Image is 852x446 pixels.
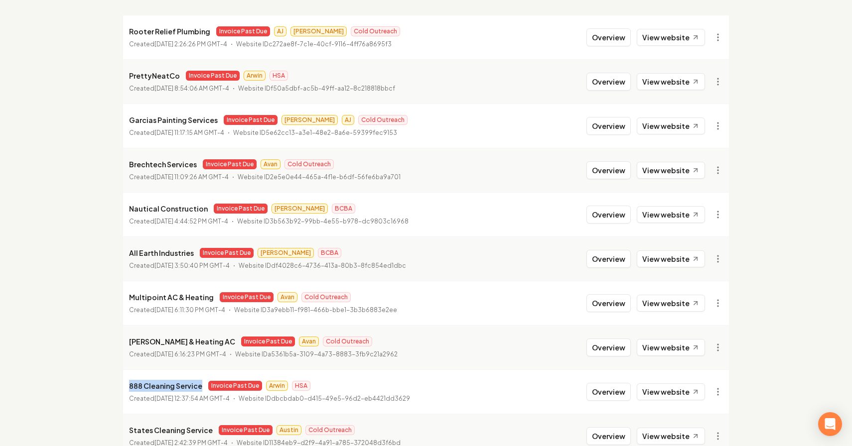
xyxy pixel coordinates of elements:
[284,159,334,169] span: Cold Outreach
[278,292,297,302] span: Avan
[129,217,228,226] p: Created
[637,206,705,223] a: View website
[129,247,194,259] p: All Earth Industries
[129,380,202,392] p: 888 Cleaning Service
[586,427,631,445] button: Overview
[323,336,372,346] span: Cold Outreach
[299,336,319,346] span: Avan
[586,73,631,91] button: Overview
[637,250,705,267] a: View website
[586,206,631,223] button: Overview
[332,204,355,214] span: BCBA
[818,412,842,436] div: Open Intercom Messenger
[234,305,397,315] p: Website ID 3a9ebb11-f981-466b-bbe1-3b3b6883e2ee
[233,128,397,138] p: Website ID 5e62cc13-a3e1-48e2-8a6e-59399fec9153
[239,394,410,404] p: Website ID dbcbdab0-d415-49e5-96d2-eb4421dd3629
[270,71,288,81] span: HSA
[203,159,257,169] span: Invoice Past Due
[129,70,180,82] p: PrettyNeatCo
[586,338,631,356] button: Overview
[261,159,281,169] span: Avan
[129,114,218,126] p: Garcias Painting Services
[129,394,230,404] p: Created
[272,204,328,214] span: [PERSON_NAME]
[637,73,705,90] a: View website
[129,158,197,170] p: Brechtech Services
[236,39,392,49] p: Website ID c272ae8f-7c1e-40cf-9116-4ff76a8695f3
[586,161,631,179] button: Overview
[129,128,224,138] p: Created
[214,204,268,214] span: Invoice Past Due
[637,117,705,134] a: View website
[241,336,295,346] span: Invoice Past Due
[154,350,226,358] time: [DATE] 6:16:23 PM GMT-4
[637,295,705,312] a: View website
[239,261,406,271] p: Website ID df4028c6-4736-413a-80b3-8fc854ed1dbc
[342,115,354,125] span: AJ
[305,425,355,435] span: Cold Outreach
[238,84,395,94] p: Website ID f50a5dbf-ac5b-49ff-aa12-8c218818bbcf
[637,383,705,400] a: View website
[301,292,351,302] span: Cold Outreach
[154,173,229,181] time: [DATE] 11:09:26 AM GMT-4
[358,115,408,125] span: Cold Outreach
[237,217,409,226] p: Website ID 3b563b92-99bb-4e55-b978-dc9803c16968
[186,71,240,81] span: Invoice Past Due
[318,248,341,258] span: BCBA
[129,25,210,37] p: Rooter Relief Plumbing
[216,26,270,36] span: Invoice Past Due
[129,349,226,359] p: Created
[224,115,278,125] span: Invoice Past Due
[200,248,254,258] span: Invoice Past Due
[292,381,310,391] span: HSA
[637,428,705,445] a: View website
[637,162,705,179] a: View website
[637,339,705,356] a: View website
[129,291,214,303] p: Multipoint AC & Heating
[129,39,227,49] p: Created
[274,26,286,36] span: AJ
[154,306,225,314] time: [DATE] 6:11:30 PM GMT-4
[129,305,225,315] p: Created
[219,425,273,435] span: Invoice Past Due
[154,129,224,136] time: [DATE] 11:17:15 AM GMT-4
[351,26,400,36] span: Cold Outreach
[244,71,266,81] span: Arwin
[129,172,229,182] p: Created
[129,203,208,215] p: Nautical Construction
[586,117,631,135] button: Overview
[586,383,631,401] button: Overview
[129,424,213,436] p: States Cleaning Service
[586,250,631,268] button: Overview
[277,425,301,435] span: Austin
[208,381,262,391] span: Invoice Past Due
[235,349,398,359] p: Website ID a5361b5a-3109-4a73-8883-3fb9c21a2962
[238,172,401,182] p: Website ID 2e5e0e44-465a-4f1e-b6df-56fe6ba9a701
[290,26,347,36] span: [PERSON_NAME]
[129,335,235,347] p: [PERSON_NAME] & Heating AC
[129,84,229,94] p: Created
[129,261,230,271] p: Created
[586,294,631,312] button: Overview
[258,248,314,258] span: [PERSON_NAME]
[154,85,229,92] time: [DATE] 8:54:06 AM GMT-4
[220,292,274,302] span: Invoice Past Due
[154,40,227,48] time: [DATE] 2:26:26 PM GMT-4
[154,218,228,225] time: [DATE] 4:44:52 PM GMT-4
[586,28,631,46] button: Overview
[154,262,230,269] time: [DATE] 3:50:40 PM GMT-4
[282,115,338,125] span: [PERSON_NAME]
[154,395,230,402] time: [DATE] 12:37:54 AM GMT-4
[637,29,705,46] a: View website
[266,381,288,391] span: Arwin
